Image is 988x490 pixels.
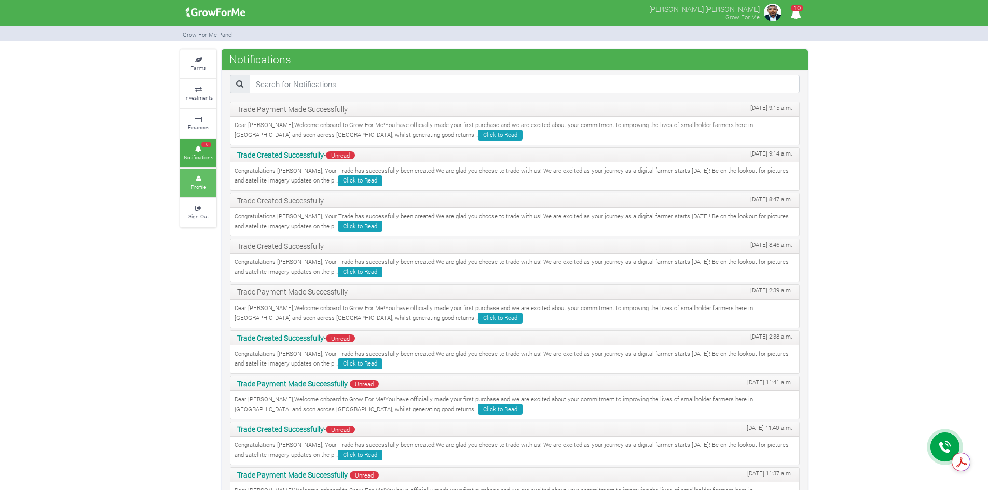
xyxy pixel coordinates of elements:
span: Unread [326,151,355,159]
p: - [237,149,792,160]
small: Farms [190,64,206,72]
p: [PERSON_NAME] [PERSON_NAME] [649,2,760,15]
span: Unread [350,380,379,388]
span: [DATE] 11:37 a.m. [747,469,792,478]
small: Grow For Me [725,13,760,21]
a: Investments [180,79,216,108]
span: Notifications [227,49,294,69]
span: [DATE] 8:46 a.m. [750,241,792,249]
p: Dear [PERSON_NAME],Welcome onboard to Grow For Me!You have officially made your first purchase an... [235,121,795,141]
i: Notifications [786,2,806,25]
a: 10 [786,10,806,20]
a: Farms [180,50,216,78]
span: [DATE] 9:14 a.m. [750,149,792,158]
small: Sign Out [188,213,209,220]
span: Unread [326,426,355,433]
p: Trade Payment Made Successfully [237,286,792,297]
p: - [237,469,792,480]
img: growforme image [182,2,249,23]
p: Congratulations [PERSON_NAME], Your Trade has successfully been created!We are glad you choose to... [235,349,795,369]
small: Grow For Me Panel [183,31,233,38]
span: [DATE] 11:40 a.m. [747,424,792,432]
img: growforme image [762,2,783,23]
span: 10 [201,142,211,148]
a: Click to Read [338,267,382,277]
b: Trade Payment Made Successfully [237,379,348,388]
a: Profile [180,169,216,197]
a: Sign Out [180,198,216,227]
p: Congratulations [PERSON_NAME], Your Trade has successfully been created!We are glad you choose to... [235,212,795,232]
p: Congratulations [PERSON_NAME], Your Trade has successfully been created!We are glad you choose to... [235,258,795,277]
span: Unread [326,334,355,342]
a: Finances [180,109,216,138]
p: Congratulations [PERSON_NAME], Your Trade has successfully been created!We are glad you choose to... [235,166,795,186]
a: Click to Read [338,221,382,232]
small: Finances [188,123,209,131]
p: Dear [PERSON_NAME],Welcome onboard to Grow For Me!You have officially made your first purchase an... [235,304,795,324]
b: Trade Created Successfully [237,150,324,160]
a: Click to Read [478,404,523,415]
a: Click to Read [478,313,523,324]
input: Search for Notifications [250,75,800,93]
small: Profile [191,183,206,190]
p: - [237,424,792,435]
p: Congratulations [PERSON_NAME], Your Trade has successfully been created!We are glad you choose to... [235,441,795,460]
b: Trade Payment Made Successfully [237,470,348,480]
p: Trade Created Successfully [237,195,792,206]
span: [DATE] 8:47 a.m. [750,195,792,204]
b: Trade Created Successfully [237,424,324,434]
small: Investments [184,94,213,101]
a: Click to Read [338,175,382,186]
a: Click to Read [478,130,523,141]
p: - [237,378,792,389]
small: Notifications [184,153,213,161]
span: [DATE] 11:41 a.m. [747,378,792,387]
b: Trade Created Successfully [237,333,324,343]
p: Trade Created Successfully [237,241,792,251]
span: [DATE] 9:15 a.m. [750,104,792,113]
a: 10 Notifications [180,139,216,167]
a: Click to Read [338,358,382,369]
p: Trade Payment Made Successfully [237,104,792,115]
span: [DATE] 2:39 a.m. [750,286,792,295]
p: - [237,332,792,343]
a: Click to Read [338,450,382,460]
p: Dear [PERSON_NAME],Welcome onboard to Grow For Me!You have officially made your first purchase an... [235,395,795,415]
span: Unread [350,471,379,479]
span: [DATE] 2:38 a.m. [750,332,792,341]
span: 10 [791,5,803,11]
